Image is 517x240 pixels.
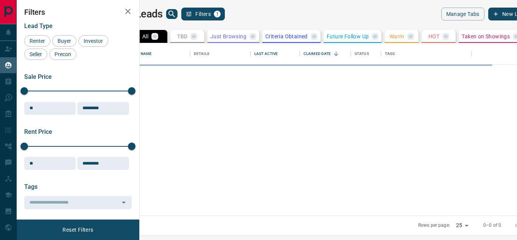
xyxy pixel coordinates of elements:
[58,223,98,236] button: Reset Filters
[355,43,369,64] div: Status
[24,128,52,135] span: Rent Price
[385,43,395,64] div: Tags
[428,34,439,39] p: HOT
[462,34,510,39] p: Taken on Showings
[166,9,178,19] button: search button
[177,34,187,39] p: TBD
[389,34,404,39] p: Warm
[24,8,132,17] h2: Filters
[190,43,251,64] div: Details
[24,22,53,30] span: Lead Type
[327,34,369,39] p: Future Follow Up
[24,73,52,80] span: Sale Price
[210,34,246,39] p: Just Browsing
[300,43,351,64] div: Claimed Date
[81,38,106,44] span: Investor
[483,222,501,229] p: 0–0 of 0
[78,35,108,47] div: Investor
[27,38,48,44] span: Renter
[52,35,76,47] div: Buyer
[254,43,278,64] div: Last Active
[119,8,163,20] h1: My Leads
[251,43,300,64] div: Last Active
[381,43,472,64] div: Tags
[118,197,129,208] button: Open
[49,49,76,60] div: Precon
[52,51,74,57] span: Precon
[331,49,341,59] button: Sort
[304,43,331,64] div: Claimed Date
[194,43,209,64] div: Details
[24,183,37,190] span: Tags
[215,11,220,17] span: 1
[453,220,471,231] div: 25
[55,38,74,44] span: Buyer
[181,8,225,20] button: Filters1
[137,43,190,64] div: Name
[418,222,450,229] p: Rows per page:
[441,8,484,20] button: Manage Tabs
[265,34,308,39] p: Criteria Obtained
[27,51,45,57] span: Seller
[141,43,152,64] div: Name
[142,34,148,39] p: All
[24,49,47,60] div: Seller
[351,43,381,64] div: Status
[24,35,50,47] div: Renter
